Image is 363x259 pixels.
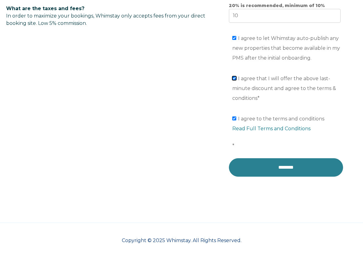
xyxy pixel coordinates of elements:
[232,35,340,61] span: I agree to let Whimstay auto-publish any new properties that become available in my PMS after the...
[6,6,205,26] span: In order to maximize your bookings, Whimstay only accepts fees from your direct booking site. Low...
[232,126,311,131] a: Read Full Terms and Conditions
[229,3,325,8] strong: 20% is recommended, minimum of 10%
[232,116,344,149] span: I agree to the terms and conditions
[6,6,84,11] span: What are the taxes and fees?
[232,76,236,80] input: I agree that I will offer the above last-minute discount and agree to the terms & conditions*
[232,36,236,40] input: I agree to let Whimstay auto-publish any new properties that become available in my PMS after the...
[232,116,236,120] input: I agree to the terms and conditionsRead Full Terms and Conditions*
[232,76,336,101] span: I agree that I will offer the above last-minute discount and agree to the terms & conditions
